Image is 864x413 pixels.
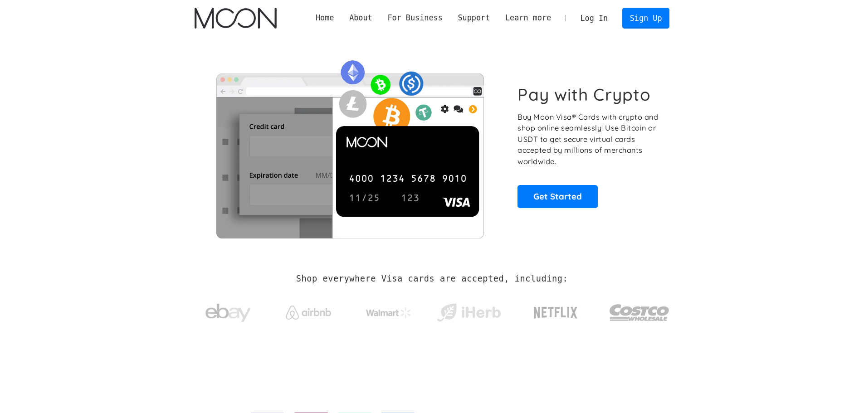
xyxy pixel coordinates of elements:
a: Airbnb [274,296,342,324]
a: Get Started [517,185,598,208]
a: Costco [609,287,670,334]
p: Buy Moon Visa® Cards with crypto and shop online seamlessly! Use Bitcoin or USDT to get secure vi... [517,112,659,167]
div: For Business [387,12,442,24]
a: Log In [573,8,615,28]
img: Moon Cards let you spend your crypto anywhere Visa is accepted. [195,54,505,238]
img: Airbnb [286,306,331,320]
img: Netflix [533,301,578,324]
a: Sign Up [622,8,669,28]
img: ebay [205,299,251,327]
div: Support [458,12,490,24]
a: ebay [195,290,262,332]
img: Moon Logo [195,8,277,29]
a: Home [308,12,342,24]
a: Netflix [515,292,596,329]
img: iHerb [435,301,503,325]
img: Walmart [366,307,411,318]
div: About [349,12,372,24]
div: Learn more [498,12,559,24]
h1: Pay with Crypto [517,84,651,105]
a: home [195,8,277,29]
a: Walmart [355,298,422,323]
h2: Shop everywhere Visa cards are accepted, including: [296,274,568,284]
div: Support [450,12,498,24]
div: Learn more [505,12,551,24]
img: Costco [609,296,670,330]
div: About [342,12,380,24]
div: For Business [380,12,450,24]
a: iHerb [435,292,503,329]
